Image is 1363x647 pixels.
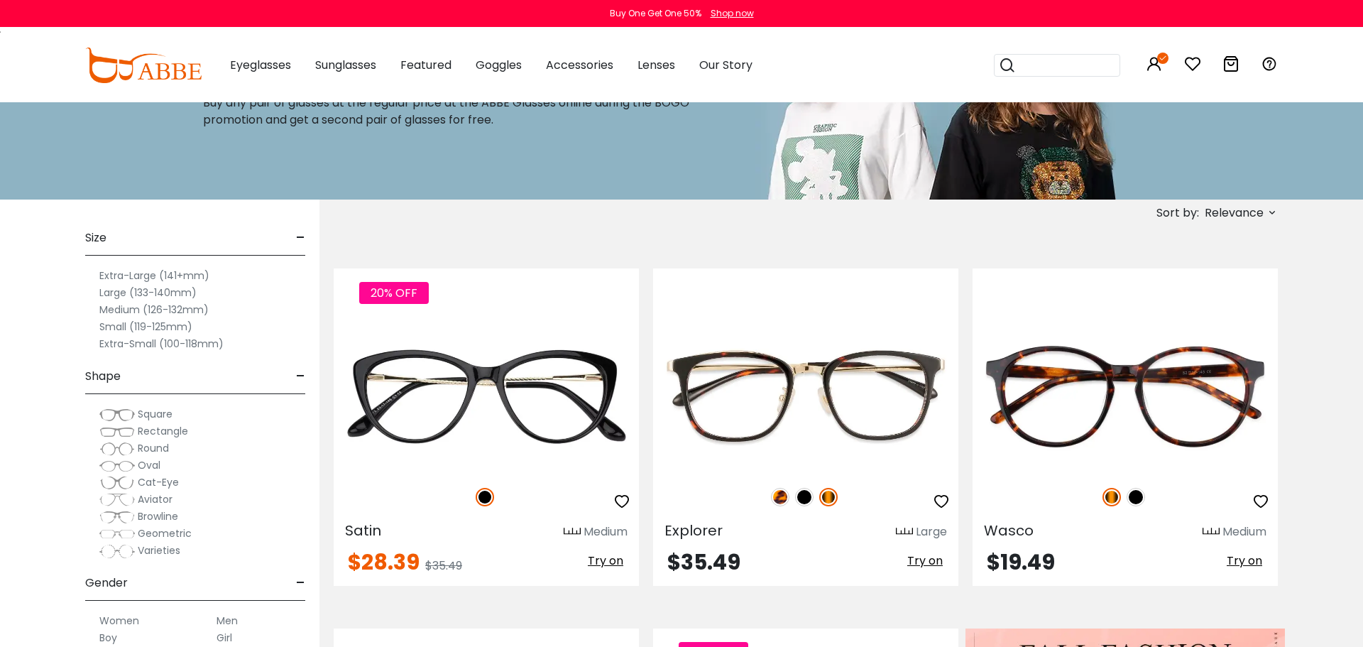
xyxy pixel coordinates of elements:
div: Medium [1222,523,1266,540]
img: Tortoise Wasco - Acetate ,Universal Bridge Fit [973,320,1278,472]
label: Extra-Large (141+mm) [99,267,209,284]
img: Geometric.png [99,527,135,541]
span: Gender [85,566,128,600]
div: Large [916,523,947,540]
span: - [296,359,305,393]
label: Small (119-125mm) [99,318,192,335]
img: Black Satin - Acetate,Metal ,Universal Bridge Fit [334,320,639,472]
img: Black [1127,488,1145,506]
img: Tortoise [819,488,838,506]
img: Browline.png [99,510,135,524]
a: Shop now [704,7,754,19]
span: Our Story [699,57,752,73]
span: Square [138,407,173,421]
span: Aviator [138,492,173,506]
label: Men [217,612,238,629]
span: $35.49 [667,547,740,577]
img: Varieties.png [99,544,135,559]
span: Browline [138,509,178,523]
button: Try on [903,552,947,570]
span: Shape [85,359,121,393]
span: - [296,221,305,255]
span: Try on [588,553,623,569]
img: Tortoise Explorer - Metal ,Adjust Nose Pads [653,320,958,472]
img: Cat-Eye.png [99,476,135,490]
span: $35.49 [425,558,462,574]
img: Aviator.png [99,493,135,507]
img: Leopard [771,488,789,506]
div: Shop now [711,7,754,20]
span: 20% OFF [359,282,429,304]
img: size ruler [1203,527,1220,538]
span: Geometric [138,526,192,540]
label: Medium (126-132mm) [99,301,209,318]
span: Varieties [138,543,180,558]
span: Cat-Eye [138,475,179,489]
span: $19.49 [987,547,1055,577]
span: Try on [1227,553,1262,569]
span: Rectangle [138,424,188,438]
img: Black [795,488,814,506]
span: Goggles [476,57,522,73]
img: abbeglasses.com [85,48,202,83]
span: Sunglasses [315,57,376,73]
label: Women [99,612,139,629]
span: - [296,566,305,600]
div: Medium [584,523,628,540]
span: Wasco [984,521,1034,540]
span: Lenses [637,57,675,73]
img: Round.png [99,442,135,456]
span: Eyeglasses [230,57,291,73]
span: Satin [345,521,381,540]
span: Oval [138,458,160,472]
span: Accessories [546,57,613,73]
label: Large (133-140mm) [99,284,197,301]
img: size ruler [564,527,581,538]
label: Boy [99,629,117,646]
span: Round [138,441,169,455]
span: Relevance [1205,200,1264,226]
img: Square.png [99,408,135,422]
label: Girl [217,629,232,646]
span: Sort by: [1156,205,1199,221]
span: Size [85,221,106,255]
span: $28.39 [348,547,420,577]
span: Explorer [664,521,723,540]
img: Tortoise [1102,488,1121,506]
img: Black [476,488,494,506]
span: Try on [907,553,943,569]
img: size ruler [896,527,913,538]
label: Extra-Small (100-118mm) [99,335,224,352]
div: Buy One Get One 50% [610,7,701,20]
button: Try on [584,552,628,570]
button: Try on [1222,552,1266,570]
img: Rectangle.png [99,425,135,439]
img: Oval.png [99,459,135,473]
span: Featured [400,57,451,73]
